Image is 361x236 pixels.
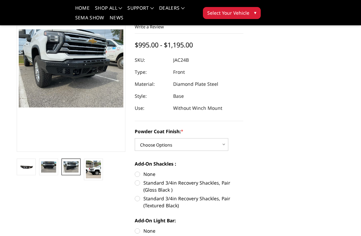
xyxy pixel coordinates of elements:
[135,40,193,49] span: $995.00 - $1,195.00
[135,78,168,90] dt: Material:
[135,54,168,66] dt: SKU:
[173,54,189,66] dd: JAC24B
[41,161,56,173] img: 2024-2025 Chevrolet 2500-3500 - FT Series - Base Front Bumper
[64,161,79,173] img: 2024-2025 Chevrolet 2500-3500 - FT Series - Base Front Bumper
[135,171,243,178] label: None
[203,7,261,19] button: Select Your Vehicle
[75,6,90,15] a: Home
[328,204,361,236] iframe: Chat Widget
[19,164,34,171] img: 2024-2025 Chevrolet 2500-3500 - FT Series - Base Front Bumper
[173,102,222,114] dd: Without Winch Mount
[159,6,185,15] a: Dealers
[135,24,164,30] a: Write a Review
[173,66,185,78] dd: Front
[135,179,243,193] label: Standard 3/4in Recovery Shackles, Pair (Gloss Black )
[173,90,184,102] dd: Base
[95,6,122,15] a: shop all
[135,90,168,102] dt: Style:
[135,227,243,234] label: None
[135,160,243,167] label: Add-On Shackles :
[135,195,243,209] label: Standard 3/4in Recovery Shackles, Pair (Textured Black)
[207,9,249,16] span: Select Your Vehicle
[135,66,168,78] dt: Type:
[110,15,123,25] a: News
[254,9,256,16] span: ▾
[135,217,243,224] label: Add-On Light Bar:
[135,102,168,114] dt: Use:
[75,15,104,25] a: SEMA Show
[86,161,101,178] img: 2024-2025 Chevrolet 2500-3500 - FT Series - Base Front Bumper
[135,128,243,135] label: Powder Coat Finish:
[173,78,218,90] dd: Diamond Plate Steel
[127,6,154,15] a: Support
